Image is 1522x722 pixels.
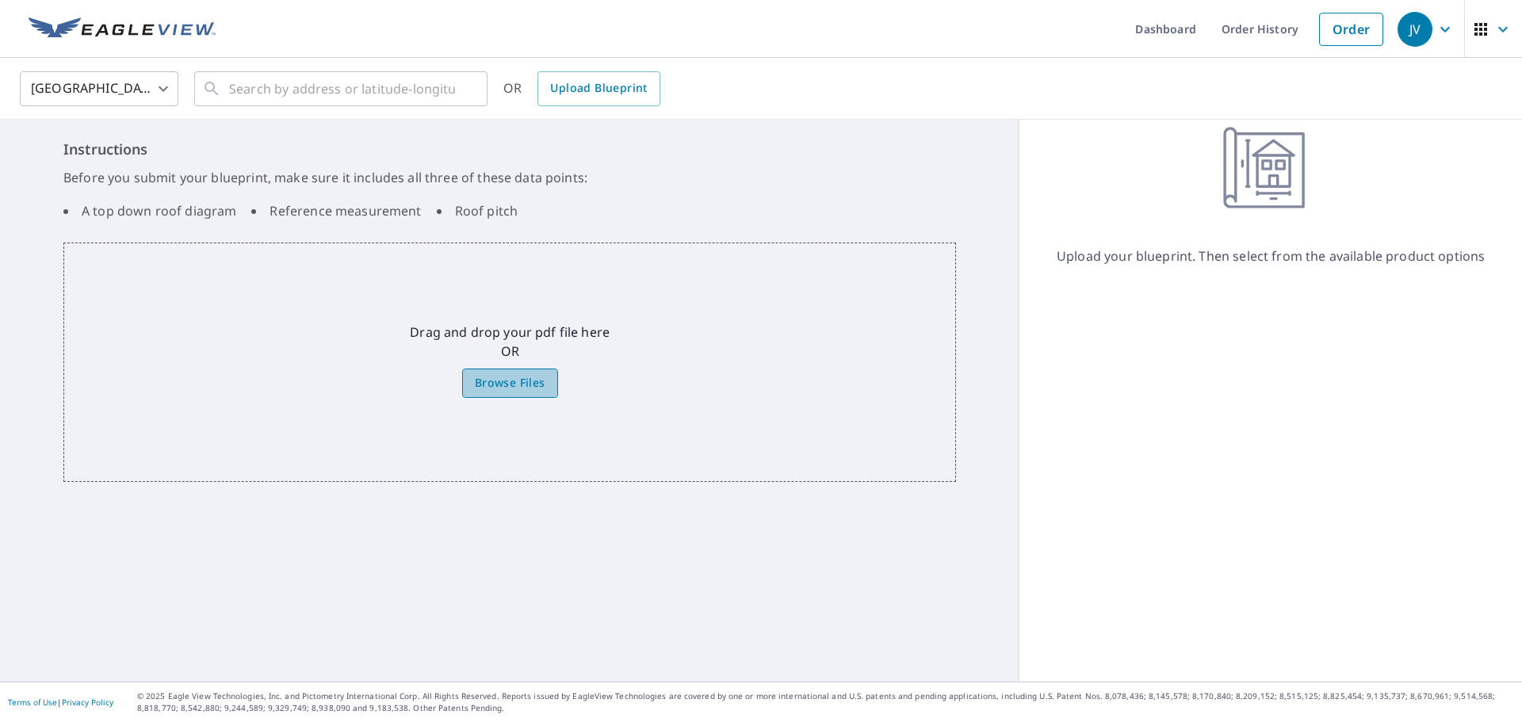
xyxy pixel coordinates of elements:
[63,139,956,160] h6: Instructions
[229,67,455,111] input: Search by address or latitude-longitude
[503,71,660,106] div: OR
[62,697,113,708] a: Privacy Policy
[537,71,660,106] a: Upload Blueprint
[1398,12,1432,47] div: JV
[475,373,545,393] span: Browse Files
[410,323,610,361] p: Drag and drop your pdf file here OR
[462,369,558,398] label: Browse Files
[63,168,956,187] p: Before you submit your blueprint, make sure it includes all three of these data points:
[437,201,518,220] li: Roof pitch
[251,201,421,220] li: Reference measurement
[550,78,647,98] span: Upload Blueprint
[1057,246,1485,265] p: Upload your blueprint. Then select from the available product options
[8,697,113,707] p: |
[63,201,236,220] li: A top down roof diagram
[1319,13,1383,46] a: Order
[29,17,216,41] img: EV Logo
[137,690,1514,714] p: © 2025 Eagle View Technologies, Inc. and Pictometry International Corp. All Rights Reserved. Repo...
[20,67,178,111] div: [GEOGRAPHIC_DATA]
[8,697,57,708] a: Terms of Use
